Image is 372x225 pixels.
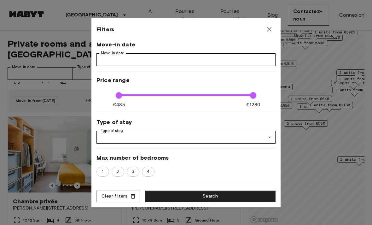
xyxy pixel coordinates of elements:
[127,167,139,177] div: 3
[246,102,260,108] span: €1280
[142,167,154,177] div: 4
[113,102,125,108] span: €485
[96,167,109,177] div: 1
[96,118,276,126] span: Type of stay
[96,26,114,33] span: Filters
[143,169,153,175] span: 4
[145,191,276,202] button: Search
[113,169,123,175] span: 2
[96,191,140,202] button: Clear filters
[101,50,124,56] label: Move-in date
[96,53,276,66] input: Choose date
[101,128,123,133] label: Type of stay
[96,41,276,48] span: Move-in date
[112,167,124,177] div: 2
[96,154,276,162] span: Max number of bedrooms
[128,169,138,175] span: 3
[98,169,107,175] span: 1
[96,76,276,84] span: Price range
